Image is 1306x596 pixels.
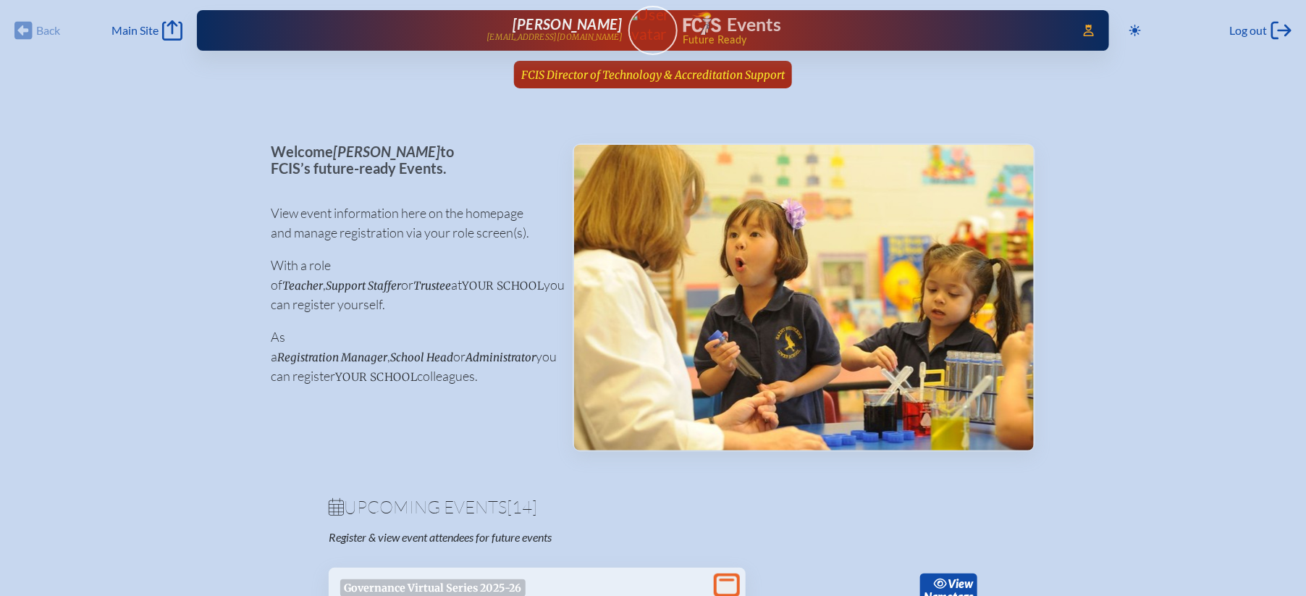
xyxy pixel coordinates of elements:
[271,256,549,314] p: With a role of , or at you can register yourself.
[465,351,536,364] span: Administrator
[515,61,791,88] a: FCIS Director of Technology & Accreditation Support
[271,203,549,243] p: View event information here on the homepage and manage registration via your role screen(s).
[390,351,453,364] span: School Head
[1230,23,1268,38] span: Log out
[111,20,182,41] a: Main Site
[622,5,683,43] img: User Avatar
[628,6,678,55] a: User Avatar
[521,68,785,82] span: FCIS Director of Technology & Accreditation Support
[111,23,159,38] span: Main Site
[243,16,623,45] a: [PERSON_NAME][EMAIL_ADDRESS][DOMAIN_NAME]
[683,35,1063,45] span: Future Ready
[574,145,1034,450] img: Events
[335,370,417,384] span: your school
[329,498,977,516] h1: Upcoming Events
[513,15,623,33] span: [PERSON_NAME]
[333,143,440,160] span: [PERSON_NAME]
[462,279,544,293] span: your school
[271,143,549,176] p: Welcome to FCIS’s future-ready Events.
[271,327,549,386] p: As a , or you can register colleagues.
[326,279,401,293] span: Support Staffer
[282,279,323,293] span: Teacher
[486,33,623,42] p: [EMAIL_ADDRESS][DOMAIN_NAME]
[277,351,387,364] span: Registration Manager
[329,530,711,545] p: Register & view event attendees for future events
[948,576,974,590] span: view
[507,496,537,518] span: [14]
[413,279,451,293] span: Trustee
[683,12,1063,45] div: FCIS Events — Future ready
